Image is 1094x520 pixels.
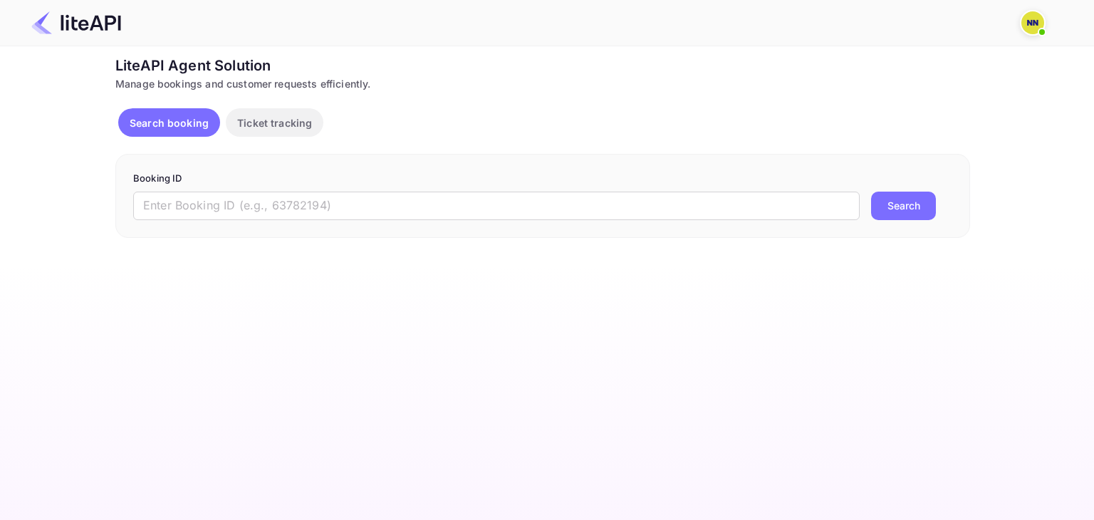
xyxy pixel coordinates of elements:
input: Enter Booking ID (e.g., 63782194) [133,192,860,220]
img: N/A N/A [1021,11,1044,34]
div: LiteAPI Agent Solution [115,55,970,76]
button: Search [871,192,936,220]
img: LiteAPI Logo [31,11,121,34]
div: Manage bookings and customer requests efficiently. [115,76,970,91]
p: Booking ID [133,172,952,186]
p: Ticket tracking [237,115,312,130]
p: Search booking [130,115,209,130]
